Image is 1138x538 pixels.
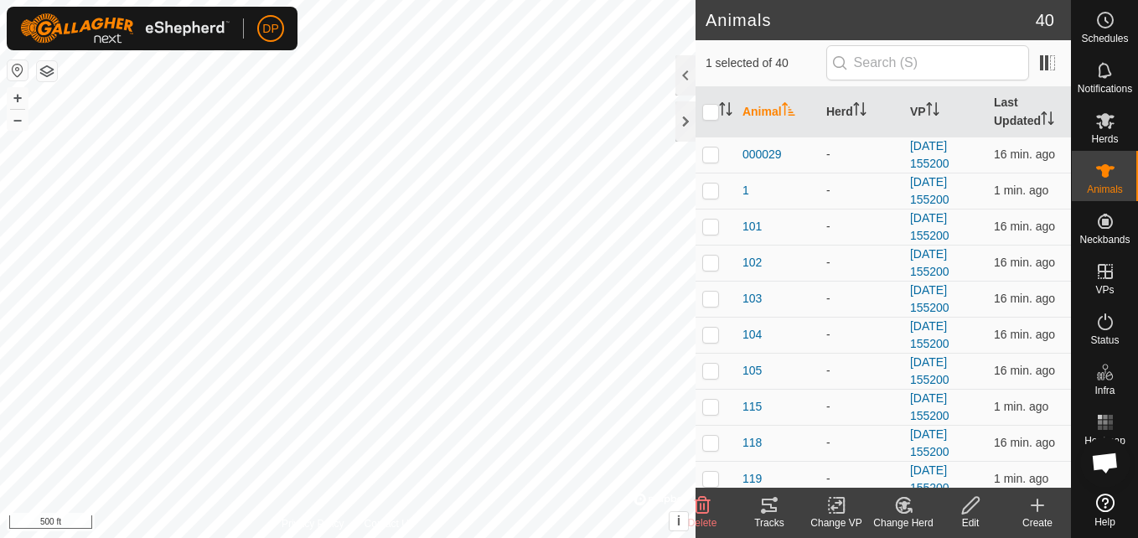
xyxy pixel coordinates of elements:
span: Sep 10, 2025, 8:53 AM [994,436,1055,449]
p-sorticon: Activate to sort [926,105,939,118]
span: Heatmap [1084,436,1125,446]
span: Sep 10, 2025, 8:53 AM [994,364,1055,377]
button: + [8,88,28,108]
button: – [8,110,28,130]
span: 101 [742,218,762,235]
a: [DATE] 155200 [910,175,949,206]
div: Change Herd [870,515,937,530]
a: [DATE] 155200 [910,427,949,458]
span: Neckbands [1079,235,1130,245]
p-sorticon: Activate to sort [719,105,732,118]
span: 102 [742,254,762,272]
a: [DATE] 155200 [910,247,949,278]
img: Gallagher Logo [20,13,230,44]
div: Edit [937,515,1004,530]
span: 115 [742,398,762,416]
a: [DATE] 155200 [910,139,949,170]
a: [DATE] 155200 [910,283,949,314]
span: 118 [742,434,762,452]
div: - [826,254,897,272]
span: 104 [742,326,762,344]
span: DP [262,20,278,38]
span: Sep 10, 2025, 9:08 AM [994,472,1048,485]
p-sorticon: Activate to sort [853,105,866,118]
span: 000029 [742,146,782,163]
button: i [670,512,688,530]
a: [DATE] 155200 [910,355,949,386]
span: Sep 10, 2025, 8:53 AM [994,292,1055,305]
span: Help [1094,517,1115,527]
span: Sep 10, 2025, 9:08 AM [994,400,1048,413]
div: - [826,470,897,488]
span: 1 selected of 40 [706,54,826,72]
div: - [826,398,897,416]
span: i [677,514,680,528]
span: Schedules [1081,34,1128,44]
div: - [826,362,897,380]
span: Sep 10, 2025, 9:08 AM [994,184,1048,197]
div: - [826,146,897,163]
span: 119 [742,470,762,488]
span: Herds [1091,134,1118,144]
span: Animals [1087,184,1123,194]
a: Help [1072,487,1138,534]
button: Map Layers [37,61,57,81]
a: [DATE] 155200 [910,391,949,422]
div: - [826,182,897,199]
div: Change VP [803,515,870,530]
a: Privacy Policy [282,516,344,531]
a: Contact Us [365,516,414,531]
input: Search (S) [826,45,1029,80]
th: Herd [820,87,903,137]
a: [DATE] 155200 [910,463,949,494]
a: [DATE] 155200 [910,319,949,350]
div: - [826,218,897,235]
div: Open chat [1080,437,1130,488]
span: Sep 10, 2025, 8:53 AM [994,220,1055,233]
span: Sep 10, 2025, 8:53 AM [994,256,1055,269]
span: Sep 10, 2025, 8:53 AM [994,147,1055,161]
span: VPs [1095,285,1114,295]
span: Infra [1094,385,1115,396]
span: 1 [742,182,749,199]
a: [DATE] 155200 [910,211,949,242]
th: VP [903,87,987,137]
div: - [826,290,897,308]
span: Notifications [1078,84,1132,94]
span: Delete [688,517,717,529]
span: 105 [742,362,762,380]
div: - [826,434,897,452]
span: Sep 10, 2025, 8:53 AM [994,328,1055,341]
div: Tracks [736,515,803,530]
p-sorticon: Activate to sort [782,105,795,118]
button: Reset Map [8,60,28,80]
h2: Animals [706,10,1036,30]
span: 103 [742,290,762,308]
th: Animal [736,87,820,137]
th: Last Updated [987,87,1071,137]
span: Status [1090,335,1119,345]
div: Create [1004,515,1071,530]
span: 40 [1036,8,1054,33]
p-sorticon: Activate to sort [1041,114,1054,127]
div: - [826,326,897,344]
